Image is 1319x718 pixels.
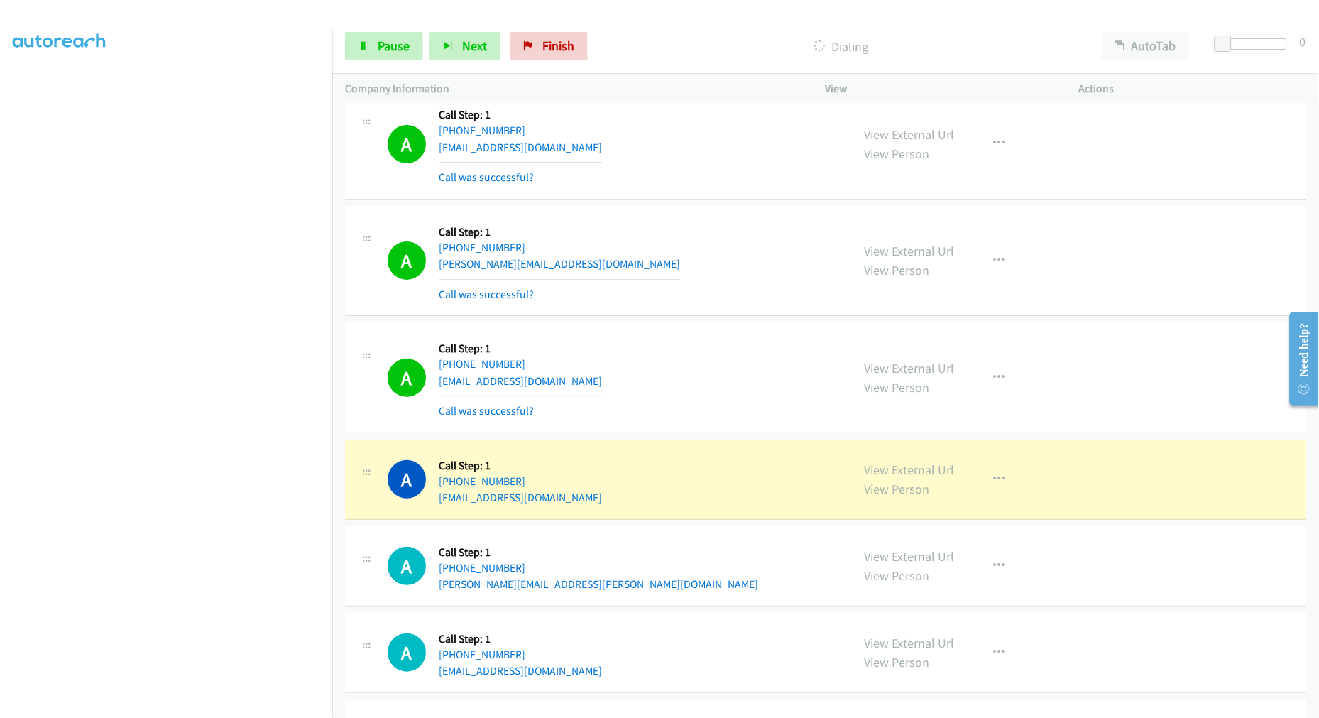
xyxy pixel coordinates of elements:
[864,481,929,497] a: View Person
[439,124,525,137] a: [PHONE_NUMBER]
[439,459,602,473] h5: Call Step: 1
[388,633,426,672] div: The call is yet to be attempted
[439,257,680,271] a: [PERSON_NAME][EMAIL_ADDRESS][DOMAIN_NAME]
[1279,303,1319,415] iframe: Resource Center
[864,462,954,478] a: View External Url
[864,567,929,584] a: View Person
[1079,80,1307,97] p: Actions
[439,170,534,184] a: Call was successful?
[388,547,426,585] div: The call is yet to be attempted
[439,561,525,575] a: [PHONE_NUMBER]
[1300,32,1306,51] div: 0
[378,38,410,54] span: Pause
[864,548,954,565] a: View External Url
[462,38,487,54] span: Next
[345,80,800,97] p: Company Information
[826,80,1053,97] p: View
[429,32,500,60] button: Next
[439,342,602,356] h5: Call Step: 1
[510,32,588,60] a: Finish
[864,360,954,376] a: View External Url
[439,474,525,488] a: [PHONE_NUMBER]
[439,577,758,591] a: [PERSON_NAME][EMAIL_ADDRESS][PERSON_NAME][DOMAIN_NAME]
[439,108,602,122] h5: Call Step: 1
[439,241,525,254] a: [PHONE_NUMBER]
[439,632,602,646] h5: Call Step: 1
[864,654,929,670] a: View Person
[439,374,602,388] a: [EMAIL_ADDRESS][DOMAIN_NAME]
[439,664,602,678] a: [EMAIL_ADDRESS][DOMAIN_NAME]
[388,633,426,672] h1: A
[607,37,1076,56] p: Dialing
[388,241,426,280] h1: A
[1102,32,1190,60] button: AutoTab
[439,491,602,504] a: [EMAIL_ADDRESS][DOMAIN_NAME]
[439,141,602,154] a: [EMAIL_ADDRESS][DOMAIN_NAME]
[864,379,929,396] a: View Person
[388,547,426,585] h1: A
[388,460,426,499] h1: A
[439,288,534,301] a: Call was successful?
[864,126,954,143] a: View External Url
[388,359,426,397] h1: A
[439,357,525,371] a: [PHONE_NUMBER]
[864,243,954,259] a: View External Url
[345,32,423,60] a: Pause
[1222,38,1287,50] div: Delay between calls (in seconds)
[542,38,574,54] span: Finish
[864,635,954,651] a: View External Url
[439,225,680,239] h5: Call Step: 1
[13,41,332,716] iframe: To enrich screen reader interactions, please activate Accessibility in Grammarly extension settings
[864,262,929,278] a: View Person
[439,545,758,560] h5: Call Step: 1
[388,125,426,163] h1: A
[439,404,534,418] a: Call was successful?
[439,648,525,661] a: [PHONE_NUMBER]
[864,146,929,162] a: View Person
